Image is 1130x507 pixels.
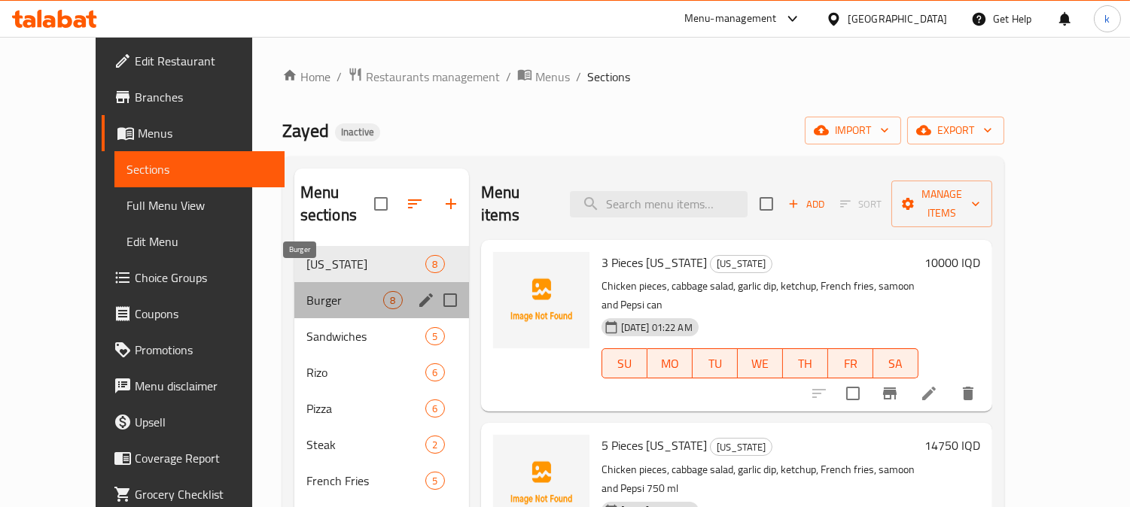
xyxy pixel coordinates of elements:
input: search [570,191,748,217]
div: Rizo6 [294,354,469,390]
div: Steak [306,436,426,454]
div: Kentucky [710,255,772,273]
span: export [919,121,992,140]
span: Sandwiches [306,327,426,345]
button: Manage items [891,181,992,227]
span: 5 [426,329,443,344]
button: Add section [433,186,469,222]
span: Edit Menu [126,232,273,250]
span: 8 [426,257,443,272]
span: 3 Pieces [US_STATE] [602,251,707,274]
span: Promotions [135,341,273,359]
div: Pizza6 [294,390,469,427]
button: export [907,117,1004,144]
span: 6 [426,366,443,380]
span: Select section [751,188,782,220]
span: Choice Groups [135,269,273,287]
h2: Menu sections [300,181,374,226]
button: TU [693,348,738,378]
span: Zayed [282,114,329,147]
button: MO [647,348,693,378]
span: [US_STATE] [306,255,426,273]
button: Branch-specific-item [872,375,908,411]
button: FR [828,348,873,378]
div: Inactive [335,123,380,141]
span: [DATE] 01:22 AM [615,320,699,335]
a: Menus [102,115,285,151]
a: Restaurants management [348,67,500,87]
span: Menus [535,68,570,86]
button: delete [950,375,986,411]
button: TH [783,348,828,378]
span: [US_STATE] [711,439,772,456]
li: / [337,68,342,86]
a: Coverage Report [102,440,285,476]
li: / [506,68,511,86]
div: Rizo [306,363,426,381]
span: Pizza [306,399,426,417]
span: 5 [426,474,443,488]
span: import [817,121,889,140]
span: Add [786,196,827,213]
span: Branches [135,88,273,106]
span: Edit Restaurant [135,52,273,70]
span: 6 [426,402,443,416]
a: Edit menu item [920,384,938,402]
span: Select all sections [365,188,397,220]
span: WE [744,353,777,375]
a: Edit Restaurant [102,43,285,79]
span: k [1104,11,1110,27]
button: SA [873,348,918,378]
div: items [425,399,444,417]
span: Sections [126,160,273,178]
h2: Menu items [481,181,552,226]
div: Sandwiches5 [294,318,469,354]
div: Kentucky [710,438,772,456]
span: TU [699,353,732,375]
a: Choice Groups [102,260,285,296]
nav: breadcrumb [282,67,1004,87]
span: Upsell [135,413,273,431]
div: items [425,472,444,490]
div: [US_STATE]8 [294,246,469,282]
span: Select section first [830,193,891,216]
span: French Fries [306,472,426,490]
p: Chicken pieces, cabbage salad, garlic dip, ketchup, French fries, samoon and Pepsi 750 ml [602,460,918,498]
div: items [383,291,402,309]
button: import [805,117,901,144]
li: / [576,68,581,86]
a: Home [282,68,330,86]
span: Sort sections [397,186,433,222]
span: FR [834,353,867,375]
img: 3 Pieces Kentucky [493,252,589,348]
div: items [425,255,444,273]
div: Steak2 [294,427,469,463]
span: Inactive [335,126,380,138]
div: Kentucky [306,255,426,273]
span: Coverage Report [135,449,273,467]
span: Menus [138,124,273,142]
span: [US_STATE] [711,255,772,272]
span: Select to update [837,378,869,409]
span: Burger [306,291,384,309]
a: Branches [102,79,285,115]
span: Grocery Checklist [135,485,273,503]
a: Upsell [102,404,285,440]
a: Full Menu View [114,187,285,223]
span: 5 Pieces [US_STATE] [602,434,707,457]
a: Edit Menu [114,223,285,260]
h6: 10000 IQD [924,252,980,273]
span: Full Menu View [126,196,273,214]
p: Chicken pieces, cabbage salad, garlic dip, ketchup, French fries, samoon and Pepsi can [602,277,918,314]
button: edit [415,289,437,311]
a: Promotions [102,332,285,368]
button: WE [738,348,783,378]
button: Add [782,193,830,216]
a: Sections [114,151,285,187]
button: SU [602,348,647,378]
div: French Fries5 [294,463,469,499]
span: MO [653,353,687,375]
div: items [425,363,444,381]
a: Menu disclaimer [102,368,285,404]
